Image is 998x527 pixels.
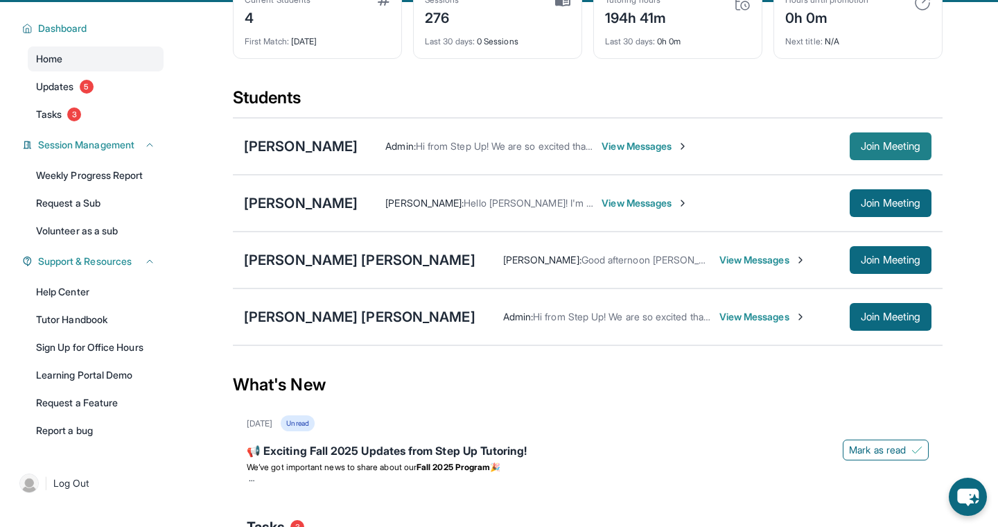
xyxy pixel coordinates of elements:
[36,107,62,121] span: Tasks
[850,246,931,274] button: Join Meeting
[28,307,164,332] a: Tutor Handbook
[247,442,929,462] div: 📢 Exciting Fall 2025 Updates from Step Up Tutoring!
[785,36,823,46] span: Next title :
[719,310,806,324] span: View Messages
[425,6,459,28] div: 276
[247,462,417,472] span: We’ve got important news to share about our
[850,189,931,217] button: Join Meeting
[67,107,81,121] span: 3
[385,140,415,152] span: Admin :
[36,52,62,66] span: Home
[605,36,655,46] span: Last 30 days :
[245,28,390,47] div: [DATE]
[33,21,155,35] button: Dashboard
[28,279,164,304] a: Help Center
[385,197,464,209] span: [PERSON_NAME] :
[245,36,289,46] span: First Match :
[425,28,570,47] div: 0 Sessions
[244,193,358,213] div: [PERSON_NAME]
[245,6,310,28] div: 4
[19,474,39,493] img: user-img
[911,444,922,456] img: Mark as read
[850,132,931,160] button: Join Meeting
[605,6,667,28] div: 194h 41m
[80,80,94,94] span: 5
[861,199,920,207] span: Join Meeting
[233,87,943,117] div: Students
[14,468,164,499] a: |Log Out
[677,198,688,209] img: Chevron-Right
[28,191,164,216] a: Request a Sub
[38,21,87,35] span: Dashboard
[861,313,920,321] span: Join Meeting
[244,137,358,156] div: [PERSON_NAME]
[602,196,688,210] span: View Messages
[850,303,931,331] button: Join Meeting
[28,102,164,127] a: Tasks3
[281,415,314,431] div: Unread
[38,254,132,268] span: Support & Resources
[861,256,920,264] span: Join Meeting
[425,36,475,46] span: Last 30 days :
[28,46,164,71] a: Home
[949,478,987,516] button: chat-button
[861,142,920,150] span: Join Meeting
[849,443,906,457] span: Mark as read
[28,390,164,415] a: Request a Feature
[244,307,475,327] div: [PERSON_NAME] [PERSON_NAME]
[247,418,272,429] div: [DATE]
[843,440,929,460] button: Mark as read
[28,74,164,99] a: Updates5
[33,254,155,268] button: Support & Resources
[53,476,89,490] span: Log Out
[785,28,931,47] div: N/A
[785,6,868,28] div: 0h 0m
[795,254,806,266] img: Chevron-Right
[33,138,155,152] button: Session Management
[28,418,164,443] a: Report a bug
[417,462,490,472] strong: Fall 2025 Program
[503,254,581,266] span: [PERSON_NAME] :
[795,311,806,322] img: Chevron-Right
[36,80,74,94] span: Updates
[28,335,164,360] a: Sign Up for Office Hours
[719,253,806,267] span: View Messages
[605,28,751,47] div: 0h 0m
[244,250,475,270] div: [PERSON_NAME] [PERSON_NAME]
[581,254,907,266] span: Good afternoon [PERSON_NAME], when can we plan for our first session?
[503,311,533,322] span: Admin :
[44,475,48,492] span: |
[490,462,500,472] span: 🎉
[602,139,688,153] span: View Messages
[28,163,164,188] a: Weekly Progress Report
[233,354,943,415] div: What's New
[28,218,164,243] a: Volunteer as a sub
[677,141,688,152] img: Chevron-Right
[38,138,134,152] span: Session Management
[28,363,164,388] a: Learning Portal Demo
